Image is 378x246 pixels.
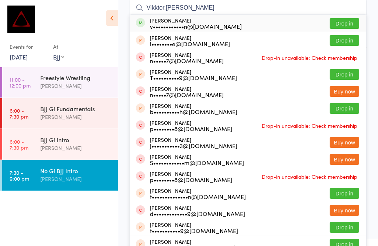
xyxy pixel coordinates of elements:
span: Drop-in unavailable: Check membership [260,171,359,182]
div: [PERSON_NAME] [150,222,238,233]
img: Dominance MMA Thomastown [7,6,35,33]
time: 11:00 - 12:00 pm [10,76,31,88]
button: Drop in [330,222,359,233]
div: v••••••••••••n@[DOMAIN_NAME] [150,23,242,29]
div: [PERSON_NAME] [150,35,230,47]
div: BJJ [53,53,64,61]
div: t•••••••••••9@[DOMAIN_NAME] [150,228,238,233]
button: Buy now [330,205,359,216]
div: [PERSON_NAME] [150,154,244,165]
div: [PERSON_NAME] [150,17,242,29]
div: Freestyle Wrestling [40,74,111,82]
button: Buy now [330,86,359,97]
div: [PERSON_NAME] [150,120,232,131]
div: n•••••7@[DOMAIN_NAME] [150,92,224,98]
div: At [53,41,64,53]
div: S••••••••••••m@[DOMAIN_NAME] [150,160,244,165]
div: [PERSON_NAME] [150,171,232,182]
button: Drop in [330,18,359,29]
div: t••••••••••••••n@[DOMAIN_NAME] [150,194,246,199]
div: b••••••••••h@[DOMAIN_NAME] [150,109,237,115]
div: [PERSON_NAME] [150,137,237,148]
button: Drop in [330,69,359,80]
a: [DATE] [10,53,28,61]
div: [PERSON_NAME] [150,103,237,115]
div: p••••••••8@[DOMAIN_NAME] [150,126,232,131]
div: [PERSON_NAME] [150,86,224,98]
div: [PERSON_NAME] [40,113,111,121]
div: Events for [10,41,46,53]
button: Drop in [330,188,359,199]
div: BJJ Gi Intro [40,136,111,144]
div: [PERSON_NAME] [40,82,111,90]
div: [PERSON_NAME] [40,144,111,152]
div: [PERSON_NAME] [150,69,237,81]
div: i••••••••e@[DOMAIN_NAME] [150,41,230,47]
div: j•••••••••••3@[DOMAIN_NAME] [150,143,237,148]
div: [PERSON_NAME] [40,175,111,183]
div: T••••••••••9@[DOMAIN_NAME] [150,75,237,81]
button: Drop in [330,35,359,46]
div: [PERSON_NAME] [150,188,246,199]
a: 7:30 -9:00 pmNo Gi BJJ Intro[PERSON_NAME] [2,160,118,191]
div: n•••••7@[DOMAIN_NAME] [150,58,224,64]
a: 6:00 -7:30 pmBJJ Gi Intro[PERSON_NAME] [2,129,118,160]
span: Drop-in unavailable: Check membership [260,120,359,131]
time: 7:30 - 9:00 pm [10,170,29,181]
button: Buy now [330,137,359,148]
button: Buy now [330,154,359,165]
a: 11:00 -12:00 pmFreestyle Wrestling[PERSON_NAME] [2,67,118,98]
time: 6:00 - 7:30 pm [10,107,28,119]
span: Drop-in unavailable: Check membership [260,52,359,63]
div: d•••••••••••••9@[DOMAIN_NAME] [150,211,245,216]
div: No Gi BJJ Intro [40,167,111,175]
button: Drop in [330,103,359,114]
div: [PERSON_NAME] [150,52,224,64]
div: BJJ Gi Fundamentals [40,105,111,113]
div: p••••••••8@[DOMAIN_NAME] [150,177,232,182]
time: 6:00 - 7:30 pm [10,139,28,150]
a: 6:00 -7:30 pmBJJ Gi Fundamentals[PERSON_NAME] [2,98,118,129]
div: [PERSON_NAME] [150,205,245,216]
